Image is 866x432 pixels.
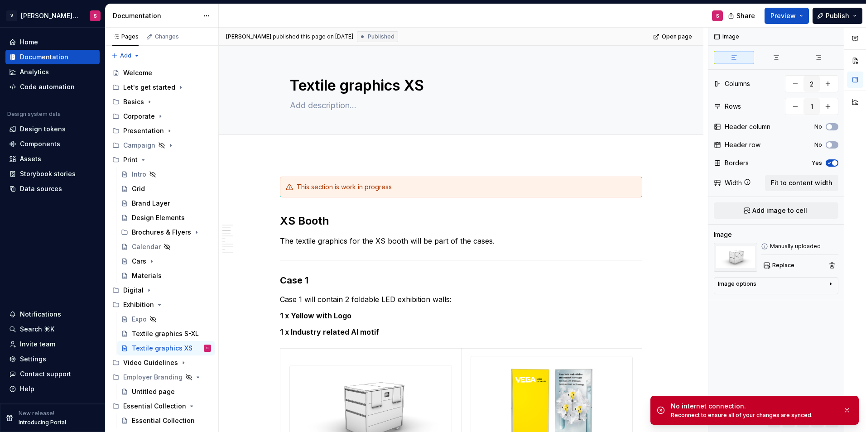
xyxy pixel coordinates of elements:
[826,11,849,20] span: Publish
[20,154,41,163] div: Assets
[109,109,215,124] div: Corporate
[132,329,199,338] div: Textile graphics S-XL
[280,274,642,287] h3: Case 1
[736,11,755,20] span: Share
[5,35,100,49] a: Home
[226,33,271,40] span: [PERSON_NAME]
[5,182,100,196] a: Data sources
[132,315,147,324] div: Expo
[132,416,195,425] div: Essential Collection
[6,10,17,21] div: V
[109,298,215,312] div: Exhibition
[21,11,79,20] div: [PERSON_NAME] Brand Portal
[2,6,103,25] button: V[PERSON_NAME] Brand PortalS
[5,137,100,151] a: Components
[723,8,761,24] button: Share
[5,337,100,351] a: Invite team
[20,384,34,394] div: Help
[20,184,62,193] div: Data sources
[725,158,749,168] div: Borders
[280,327,379,336] strong: 1 x Industry related AI motif
[5,65,100,79] a: Analytics
[123,83,175,92] div: Let's get started
[132,344,192,353] div: Textile graphics XS
[20,325,54,334] div: Search ⌘K
[132,271,162,280] div: Materials
[5,167,100,181] a: Storybook stories
[5,80,100,94] a: Code automation
[19,410,54,417] p: New release!
[94,12,97,19] div: S
[20,67,49,77] div: Analytics
[19,419,66,426] p: Introducing Portal
[20,355,46,364] div: Settings
[813,8,862,24] button: Publish
[20,340,55,349] div: Invite team
[132,199,170,208] div: Brand Layer
[206,344,209,353] div: S
[770,11,796,20] span: Preview
[725,140,760,149] div: Header row
[123,97,144,106] div: Basics
[120,52,131,59] span: Add
[109,124,215,138] div: Presentation
[20,125,66,134] div: Design tokens
[117,269,215,283] a: Materials
[5,367,100,381] button: Contact support
[812,159,822,167] label: Yes
[718,280,756,288] div: Image options
[772,262,794,269] span: Replace
[132,387,175,396] div: Untitled page
[109,95,215,109] div: Basics
[761,259,799,272] button: Replace
[725,102,741,111] div: Rows
[109,399,215,413] div: Essential Collection
[5,322,100,336] button: Search ⌘K
[5,152,100,166] a: Assets
[650,30,696,43] a: Open page
[671,402,836,411] div: No internet connection.
[20,82,75,91] div: Code automation
[112,33,139,40] div: Pages
[5,307,100,322] button: Notifications
[20,139,60,149] div: Components
[132,228,191,237] div: Brochures & Flyers
[714,243,757,272] img: c995287a-d376-40df-9756-4f2bff0cd456.jpeg
[132,213,185,222] div: Design Elements
[117,182,215,196] a: Grid
[20,310,61,319] div: Notifications
[132,184,145,193] div: Grid
[288,75,630,96] textarea: Textile graphics XS
[280,235,642,246] p: The textile graphics for the XS booth will be part of the cases.
[368,33,395,40] span: Published
[123,358,178,367] div: Video Guidelines
[123,68,152,77] div: Welcome
[297,182,636,192] div: This section is work in progress
[20,53,68,62] div: Documentation
[765,8,809,24] button: Preview
[671,412,836,419] div: Reconnect to ensure all of your changes are synced.
[771,178,832,187] span: Fit to content width
[117,341,215,355] a: Textile graphics XSS
[280,214,642,228] h2: XS Booth
[117,196,215,211] a: Brand Layer
[5,382,100,396] button: Help
[132,242,161,251] div: Calendar
[132,257,146,266] div: Cars
[123,141,155,150] div: Campaign
[7,110,61,118] div: Design system data
[117,326,215,341] a: Textile graphics S-XL
[117,211,215,225] a: Design Elements
[752,206,807,215] span: Add image to cell
[117,384,215,399] a: Untitled page
[109,283,215,298] div: Digital
[5,122,100,136] a: Design tokens
[109,370,215,384] div: Employer Branding
[725,178,742,187] div: Width
[117,413,215,428] a: Essential Collection
[20,370,71,379] div: Contact support
[714,230,732,239] div: Image
[20,169,76,178] div: Storybook stories
[117,240,215,254] a: Calendar
[5,352,100,366] a: Settings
